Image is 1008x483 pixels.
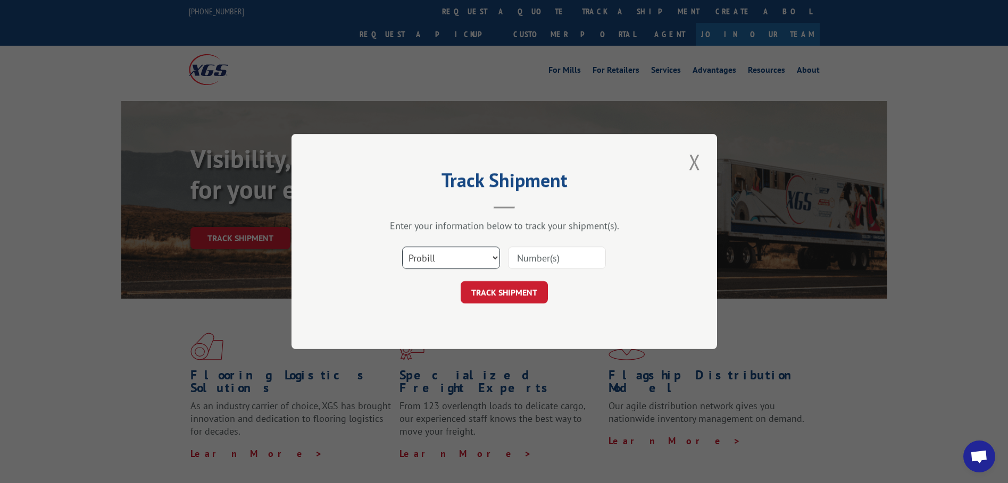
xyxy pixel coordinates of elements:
h2: Track Shipment [345,173,664,193]
button: TRACK SHIPMENT [461,281,548,303]
input: Number(s) [508,247,606,269]
button: Close modal [686,147,704,176]
a: Open chat [963,440,995,472]
div: Enter your information below to track your shipment(s). [345,219,664,232]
